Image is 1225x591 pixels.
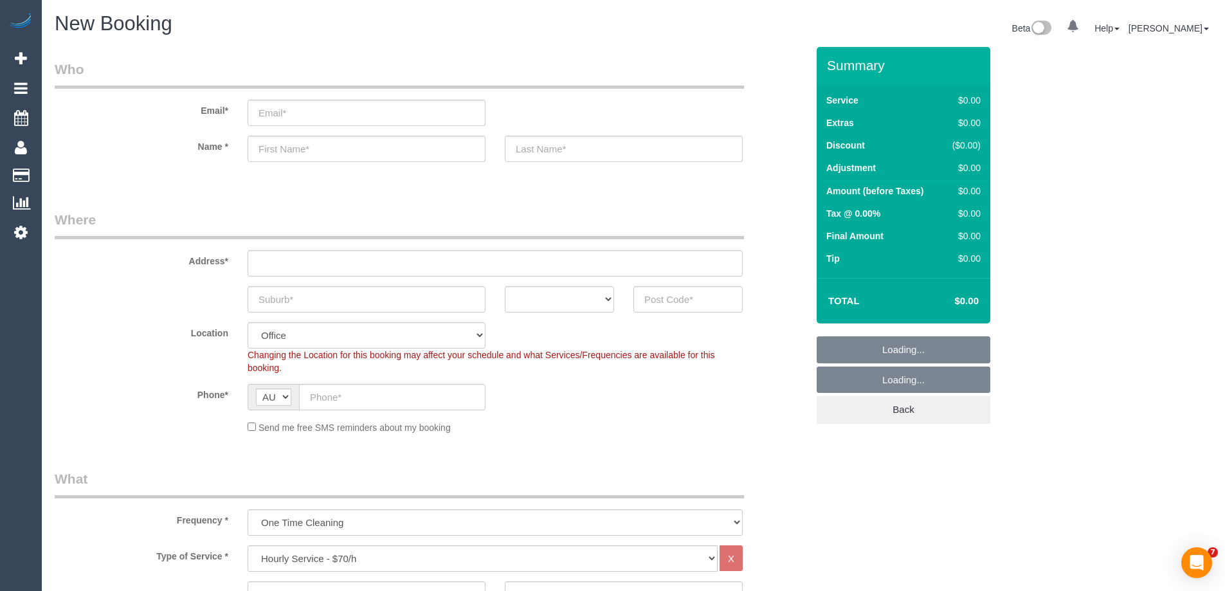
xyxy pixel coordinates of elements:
[45,384,238,401] label: Phone*
[826,207,880,220] label: Tax @ 0.00%
[8,13,33,31] img: Automaid Logo
[55,469,744,498] legend: What
[248,136,485,162] input: First Name*
[947,207,981,220] div: $0.00
[1012,23,1052,33] a: Beta
[248,100,485,126] input: Email*
[259,423,451,433] span: Send me free SMS reminders about my booking
[947,185,981,197] div: $0.00
[947,161,981,174] div: $0.00
[248,350,715,373] span: Changing the Location for this booking may affect your schedule and what Services/Frequencies are...
[45,509,238,527] label: Frequency *
[45,136,238,153] label: Name *
[1030,21,1051,37] img: New interface
[248,286,485,313] input: Suburb*
[826,139,865,152] label: Discount
[828,295,860,306] strong: Total
[826,161,876,174] label: Adjustment
[826,116,854,129] label: Extras
[45,250,238,268] label: Address*
[45,545,238,563] label: Type of Service *
[1181,547,1212,578] div: Open Intercom Messenger
[299,384,485,410] input: Phone*
[1094,23,1120,33] a: Help
[817,396,990,423] a: Back
[826,252,840,265] label: Tip
[826,230,884,242] label: Final Amount
[1129,23,1209,33] a: [PERSON_NAME]
[826,94,858,107] label: Service
[947,139,981,152] div: ($0.00)
[826,185,923,197] label: Amount (before Taxes)
[45,100,238,117] label: Email*
[947,230,981,242] div: $0.00
[947,252,981,265] div: $0.00
[55,12,172,35] span: New Booking
[947,94,981,107] div: $0.00
[633,286,743,313] input: Post Code*
[916,296,979,307] h4: $0.00
[55,210,744,239] legend: Where
[827,58,984,73] h3: Summary
[947,116,981,129] div: $0.00
[55,60,744,89] legend: Who
[45,322,238,340] label: Location
[505,136,743,162] input: Last Name*
[1208,547,1218,558] span: 7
